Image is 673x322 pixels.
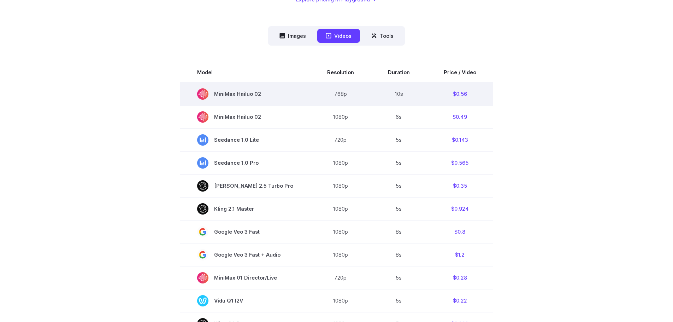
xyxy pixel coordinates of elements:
[371,289,427,312] td: 5s
[310,174,371,197] td: 1080p
[197,111,293,123] span: MiniMax Hailuo 02
[310,197,371,220] td: 1080p
[427,63,493,82] th: Price / Video
[271,29,314,43] button: Images
[363,29,402,43] button: Tools
[197,295,293,306] span: Vidu Q1 I2V
[310,266,371,289] td: 720p
[197,272,293,283] span: MiniMax 01 Director/Live
[180,63,310,82] th: Model
[371,63,427,82] th: Duration
[427,197,493,220] td: $0.924
[197,134,293,146] span: Seedance 1.0 Lite
[427,82,493,106] td: $0.56
[427,289,493,312] td: $0.22
[197,88,293,100] span: MiniMax Hailuo 02
[310,82,371,106] td: 768p
[197,226,293,238] span: Google Veo 3 Fast
[427,243,493,266] td: $1.2
[317,29,360,43] button: Videos
[371,197,427,220] td: 5s
[427,220,493,243] td: $0.8
[310,151,371,174] td: 1080p
[427,266,493,289] td: $0.28
[197,203,293,215] span: Kling 2.1 Master
[310,220,371,243] td: 1080p
[310,63,371,82] th: Resolution
[197,249,293,260] span: Google Veo 3 Fast + Audio
[197,180,293,192] span: [PERSON_NAME] 2.5 Turbo Pro
[371,105,427,128] td: 6s
[427,128,493,151] td: $0.143
[310,105,371,128] td: 1080p
[427,174,493,197] td: $0.35
[427,151,493,174] td: $0.565
[371,82,427,106] td: 10s
[371,220,427,243] td: 8s
[310,243,371,266] td: 1080p
[310,128,371,151] td: 720p
[371,174,427,197] td: 5s
[371,128,427,151] td: 5s
[427,105,493,128] td: $0.49
[371,243,427,266] td: 8s
[371,151,427,174] td: 5s
[371,266,427,289] td: 5s
[310,289,371,312] td: 1080p
[197,157,293,169] span: Seedance 1.0 Pro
